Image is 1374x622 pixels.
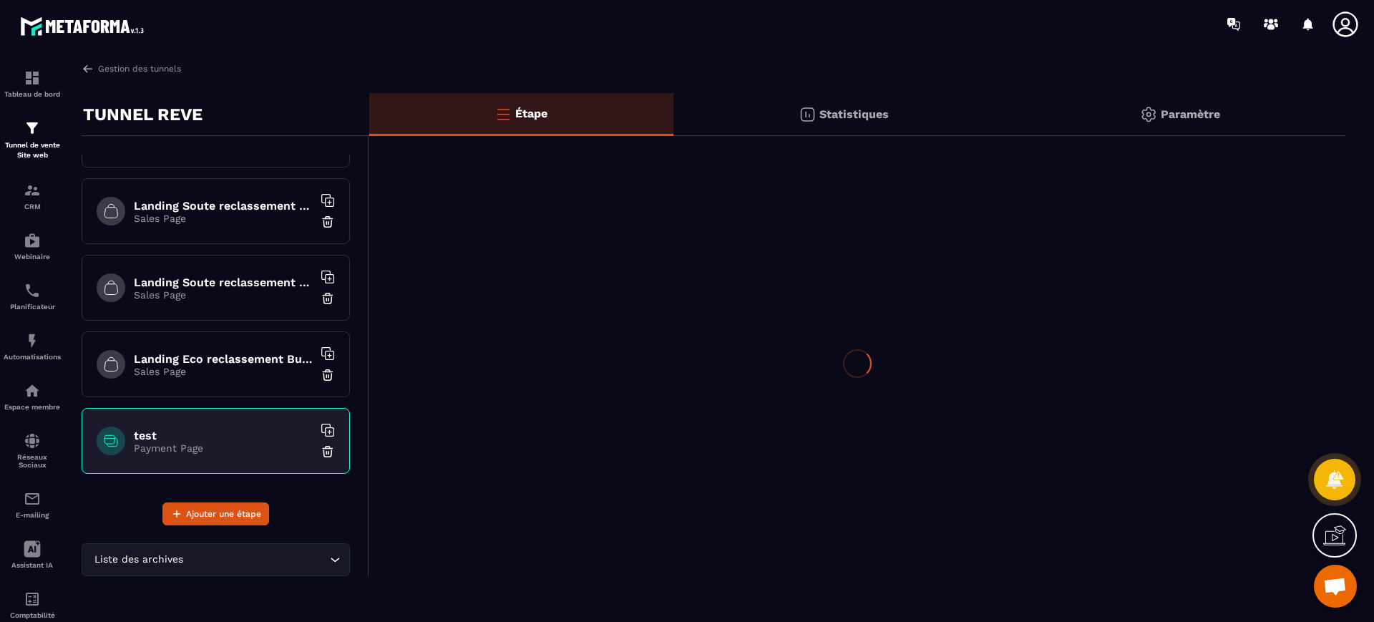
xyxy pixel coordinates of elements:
img: bars-o.4a397970.svg [494,105,512,122]
p: Webinaire [4,253,61,261]
a: schedulerschedulerPlanificateur [4,271,61,321]
p: Tunnel de vente Site web [4,140,61,160]
a: formationformationTunnel de vente Site web [4,109,61,171]
p: Sales Page [134,366,313,377]
p: Comptabilité [4,611,61,619]
a: Assistant IA [4,530,61,580]
img: formation [24,182,41,199]
img: trash [321,368,335,382]
img: social-network [24,432,41,450]
p: Assistant IA [4,561,61,569]
img: trash [321,444,335,459]
p: E-mailing [4,511,61,519]
img: logo [20,13,149,39]
a: automationsautomationsEspace membre [4,371,61,422]
h6: test [134,429,313,442]
p: Sales Page [134,213,313,224]
img: stats.20deebd0.svg [799,106,816,123]
h6: Landing Soute reclassement Eco paiement [134,199,313,213]
img: trash [321,291,335,306]
span: Ajouter une étape [186,507,261,521]
img: scheduler [24,282,41,299]
p: TUNNEL REVE [83,100,203,129]
p: CRM [4,203,61,210]
p: Tableau de bord [4,90,61,98]
a: emailemailE-mailing [4,480,61,530]
p: Paramètre [1161,107,1220,121]
div: Search for option [82,543,350,576]
a: formationformationTableau de bord [4,59,61,109]
div: Ouvrir le chat [1314,565,1357,608]
p: Planificateur [4,303,61,311]
img: automations [24,232,41,249]
img: setting-gr.5f69749f.svg [1140,106,1157,123]
a: formationformationCRM [4,171,61,221]
a: social-networksocial-networkRéseaux Sociaux [4,422,61,480]
button: Ajouter une étape [162,502,269,525]
a: automationsautomationsWebinaire [4,221,61,271]
p: Sales Page [134,289,313,301]
p: Réseaux Sociaux [4,453,61,469]
h6: Landing Eco reclassement Business paiement [134,352,313,366]
a: Gestion des tunnels [82,62,181,75]
img: trash [321,215,335,229]
input: Search for option [186,552,326,568]
img: accountant [24,591,41,608]
p: Automatisations [4,353,61,361]
p: Étape [515,107,547,120]
span: Liste des archives [91,552,186,568]
p: Statistiques [819,107,889,121]
p: Espace membre [4,403,61,411]
img: automations [24,382,41,399]
img: email [24,490,41,507]
p: Payment Page [134,442,313,454]
img: formation [24,120,41,137]
h6: Landing Soute reclassement Business paiement [134,276,313,289]
img: arrow [82,62,94,75]
a: automationsautomationsAutomatisations [4,321,61,371]
img: formation [24,69,41,87]
img: automations [24,332,41,349]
